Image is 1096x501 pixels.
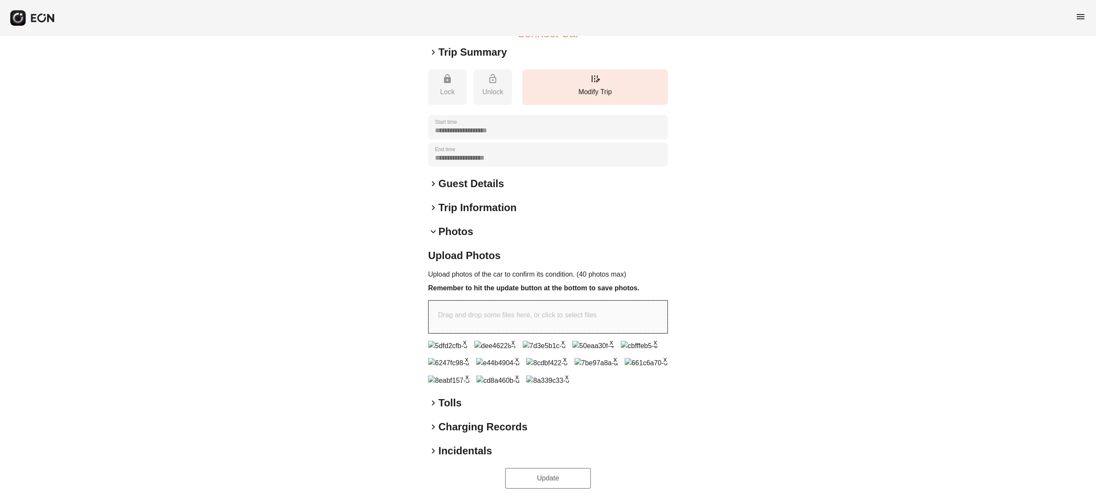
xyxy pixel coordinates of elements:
span: keyboard_arrow_down [428,227,438,237]
img: 8a339c33-6 [526,376,569,386]
h3: Remember to hit the update button at the bottom to save photos. [428,283,668,293]
h2: Upload Photos [428,249,668,262]
span: keyboard_arrow_right [428,398,438,408]
button: x [559,337,567,346]
img: e44b4904-b [476,358,519,368]
img: 50eaa30f-4 [572,341,614,351]
button: x [611,355,619,363]
button: Connect Car [517,28,579,39]
h2: Charging Records [438,420,527,434]
img: cbfffeb5-e [621,341,658,351]
button: x [561,355,569,363]
button: x [461,337,469,346]
button: x [661,355,669,363]
button: x [509,337,518,346]
img: 7d3e5b1c-0 [523,341,566,351]
button: x [512,355,521,363]
h2: Guest Details [438,177,504,191]
img: cd8a460b-d [477,376,520,386]
img: dee46228-f [474,341,516,351]
img: 5dfd2cfb-3 [428,341,468,351]
span: keyboard_arrow_right [428,179,438,189]
span: keyboard_arrow_right [428,47,438,57]
img: 661c6a70-0 [625,358,668,368]
p: Drag and drop some files here, or click to select files [438,310,597,320]
button: x [463,372,471,381]
h2: Trip Information [438,201,517,215]
h2: Photos [438,225,473,239]
span: edit_road [590,74,600,84]
p: Upload photos of the car to confirm its condition. (40 photos max) [428,269,668,280]
h2: Trip Summary [438,45,507,59]
span: keyboard_arrow_right [428,422,438,432]
img: 6247fc98-8 [428,358,469,368]
img: 8eabf157-5 [428,376,470,386]
button: x [512,372,521,381]
button: Modify Trip [522,69,668,105]
h2: Tolls [438,396,462,410]
span: keyboard_arrow_right [428,203,438,213]
p: Modify Trip [527,87,664,97]
button: x [651,337,660,346]
img: 7be97a8a-a [575,358,618,368]
span: keyboard_arrow_right [428,446,438,456]
button: x [607,337,616,346]
span: menu [1075,12,1086,22]
h2: Incidentals [438,444,492,458]
button: Update [505,468,591,489]
button: x [563,372,571,381]
img: 8cdbf422-8 [526,358,567,368]
button: x [462,355,471,363]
